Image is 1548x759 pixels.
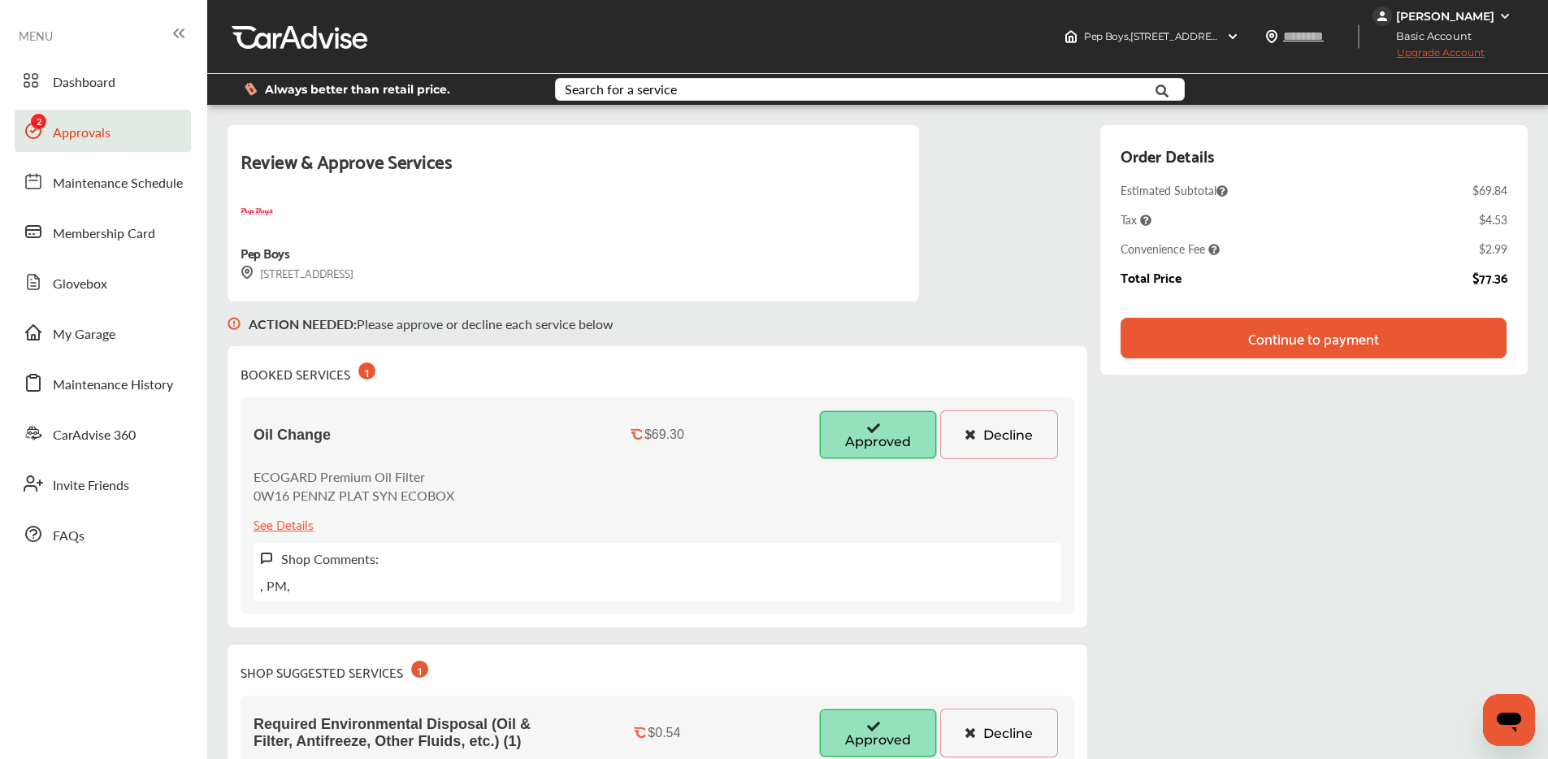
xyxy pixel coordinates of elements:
[254,427,331,444] span: Oil Change
[53,526,85,547] span: FAQs
[15,59,191,102] a: Dashboard
[53,274,107,295] span: Glovebox
[249,314,614,333] p: Please approve or decline each service below
[1483,694,1535,746] iframe: Button to launch messaging window
[241,266,254,280] img: svg+xml;base64,PHN2ZyB3aWR0aD0iMTYiIGhlaWdodD0iMTciIHZpZXdCb3g9IjAgMCAxNiAxNyIgZmlsbD0ibm9uZSIgeG...
[19,29,53,42] span: MENU
[53,425,136,446] span: CarAdvise 360
[53,72,115,93] span: Dashboard
[15,210,191,253] a: Membership Card
[254,467,454,486] p: ECOGARD Premium Oil Filter
[411,661,428,678] div: 1
[644,427,684,442] div: $69.30
[1121,211,1151,228] span: Tax
[53,223,155,245] span: Membership Card
[53,173,183,194] span: Maintenance Schedule
[1121,141,1214,169] div: Order Details
[1065,30,1078,43] img: header-home-logo.8d720a4f.svg
[228,301,241,346] img: svg+xml;base64,PHN2ZyB3aWR0aD0iMTYiIGhlaWdodD0iMTciIHZpZXdCb3g9IjAgMCAxNiAxNyIgZmlsbD0ibm9uZSIgeG...
[53,123,111,144] span: Approvals
[1121,270,1182,284] div: Total Price
[1265,30,1278,43] img: location_vector.a44bc228.svg
[254,486,454,505] p: 0W16 PENNZ PLAT SYN ECOBOX
[1372,7,1392,26] img: jVpblrzwTbfkPYzPPzSLxeg0AAAAASUVORK5CYII=
[260,576,290,595] p: , PM,
[254,716,570,750] span: Required Environmental Disposal (Oil & Filter, Antifreeze, Other Fluids, etc.) (1)
[1396,9,1494,24] div: [PERSON_NAME]
[1121,241,1220,257] span: Convenience Fee
[53,475,129,497] span: Invite Friends
[15,462,191,505] a: Invite Friends
[15,160,191,202] a: Maintenance Schedule
[819,410,937,459] button: Approved
[565,83,677,96] div: Search for a service
[15,513,191,555] a: FAQs
[53,324,115,345] span: My Garage
[1479,241,1507,257] div: $2.99
[1472,270,1507,284] div: $77.36
[260,552,273,566] img: svg+xml;base64,PHN2ZyB3aWR0aD0iMTYiIGhlaWdodD0iMTciIHZpZXdCb3g9IjAgMCAxNiAxNyIgZmlsbD0ibm9uZSIgeG...
[15,261,191,303] a: Glovebox
[241,145,906,196] div: Review & Approve Services
[53,375,173,396] span: Maintenance History
[1248,330,1379,346] div: Continue to payment
[1498,10,1511,23] img: WGsFRI8htEPBVLJbROoPRyZpYNWhNONpIPPETTm6eUC0GeLEiAAAAAElFTkSuQmCC
[1121,182,1228,198] span: Estimated Subtotal
[1374,28,1484,45] span: Basic Account
[254,513,314,535] div: See Details
[249,314,357,333] b: ACTION NEEDED :
[1084,30,1325,42] span: Pep Boys , [STREET_ADDRESS] STOCKTON , CA 95210
[940,709,1058,757] button: Decline
[940,410,1058,459] button: Decline
[15,362,191,404] a: Maintenance History
[241,241,289,263] div: Pep Boys
[15,412,191,454] a: CarAdvise 360
[1472,182,1507,198] div: $69.84
[648,726,680,740] div: $0.54
[241,196,273,228] img: logo-pepboys.png
[245,82,257,96] img: dollor_label_vector.a70140d1.svg
[265,84,450,95] span: Always better than retail price.
[241,359,375,384] div: BOOKED SERVICES
[241,263,353,282] div: [STREET_ADDRESS]
[1358,24,1359,49] img: header-divider.bc55588e.svg
[1226,30,1239,43] img: header-down-arrow.9dd2ce7d.svg
[241,657,428,683] div: SHOP SUGGESTED SERVICES
[819,709,937,757] button: Approved
[1372,46,1485,67] span: Upgrade Account
[358,362,375,379] div: 1
[15,110,191,152] a: Approvals
[1479,211,1507,228] div: $4.53
[15,311,191,353] a: My Garage
[281,549,379,568] label: Shop Comments:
